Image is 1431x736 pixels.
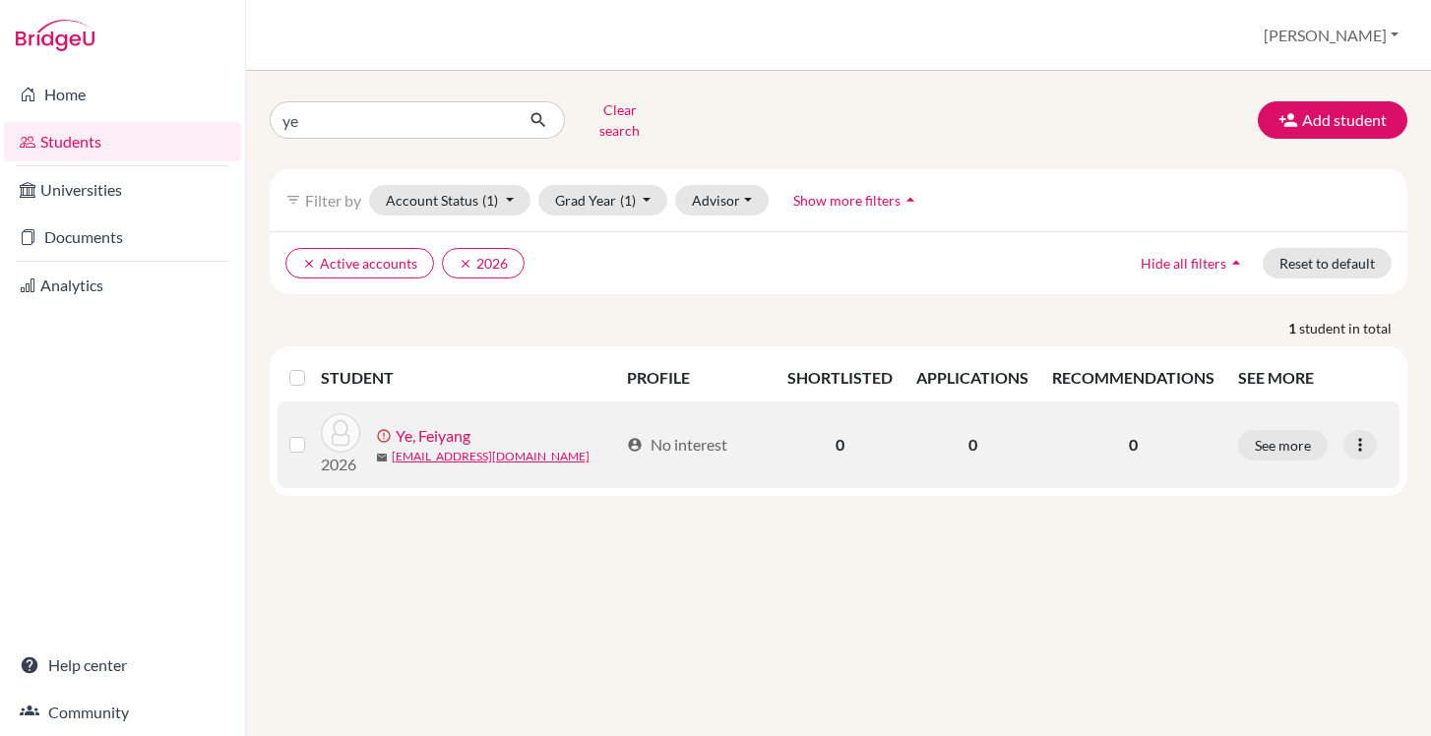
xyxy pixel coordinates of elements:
span: account_circle [627,437,643,453]
i: arrow_drop_up [1226,253,1246,273]
th: STUDENT [321,354,615,401]
a: Ye, Feiyang [396,424,470,448]
i: clear [459,257,472,271]
button: [PERSON_NAME] [1255,17,1407,54]
th: APPLICATIONS [904,354,1040,401]
button: See more [1238,430,1328,460]
span: mail [376,452,388,463]
strong: 1 [1288,318,1299,338]
button: Advisor [675,185,769,215]
button: Reset to default [1263,248,1392,278]
button: Hide all filtersarrow_drop_up [1124,248,1263,278]
p: 0 [1052,433,1214,457]
th: PROFILE [615,354,776,401]
td: 0 [776,401,904,488]
button: Clear search [565,94,674,146]
a: Universities [4,170,241,210]
span: student in total [1299,318,1407,338]
th: SHORTLISTED [776,354,904,401]
th: SEE MORE [1226,354,1400,401]
button: Show more filtersarrow_drop_up [777,185,937,215]
img: Ye, Feiyang [321,413,360,453]
span: error_outline [376,428,396,444]
button: clear2026 [442,248,525,278]
button: Add student [1258,101,1407,139]
i: filter_list [285,192,301,208]
i: arrow_drop_up [901,190,920,210]
button: Grad Year(1) [538,185,668,215]
td: 0 [904,401,1040,488]
span: (1) [482,192,498,209]
i: clear [302,257,316,271]
span: Hide all filters [1141,255,1226,272]
a: Community [4,693,241,732]
button: clearActive accounts [285,248,434,278]
input: Find student by name... [270,101,514,139]
a: [EMAIL_ADDRESS][DOMAIN_NAME] [392,448,590,465]
p: 2026 [321,453,360,476]
span: (1) [620,192,636,209]
a: Documents [4,217,241,257]
th: RECOMMENDATIONS [1040,354,1226,401]
a: Students [4,122,241,161]
span: Filter by [305,191,361,210]
a: Home [4,75,241,114]
a: Help center [4,645,241,685]
div: No interest [627,433,727,457]
img: Bridge-U [16,20,94,51]
span: Show more filters [793,192,901,209]
a: Analytics [4,266,241,305]
button: Account Status(1) [369,185,530,215]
